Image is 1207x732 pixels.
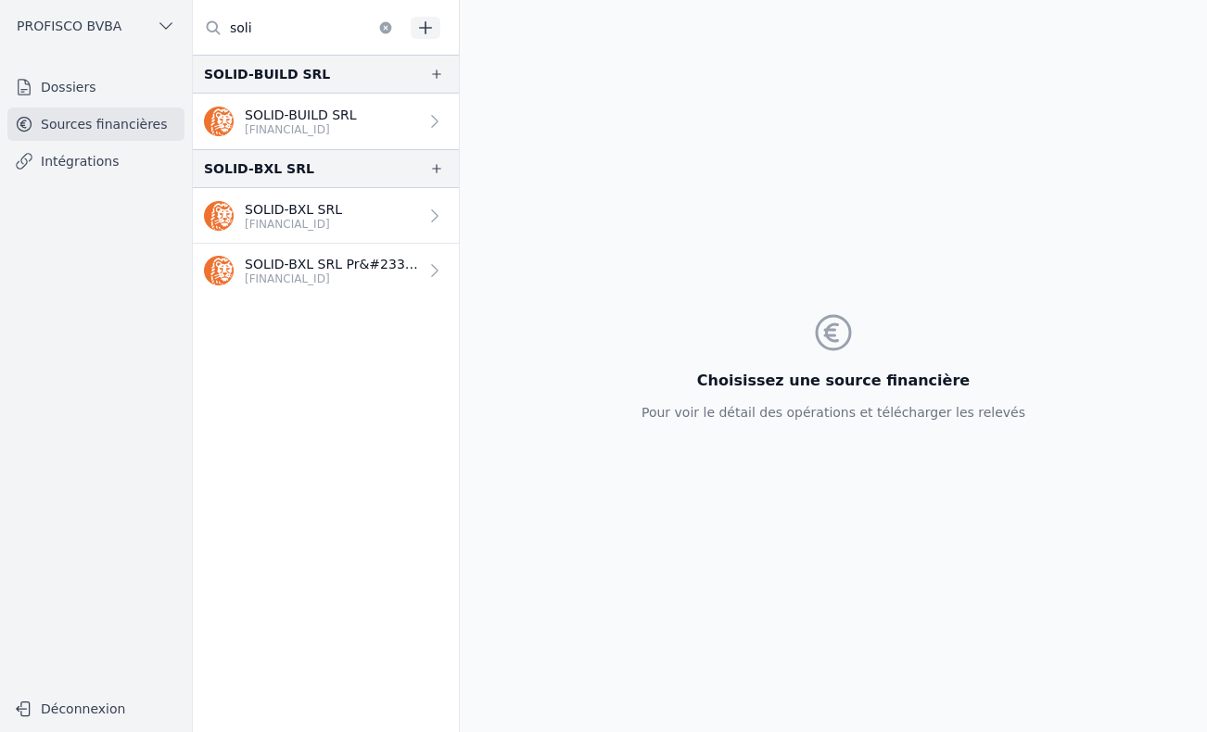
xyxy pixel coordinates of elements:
[204,63,330,85] div: SOLID-BUILD SRL
[7,145,184,178] a: Intégrations
[245,106,357,124] p: SOLID-BUILD SRL
[245,200,342,219] p: SOLID-BXL SRL
[7,11,184,41] button: PROFISCO BVBA
[642,370,1025,392] h3: Choisissez une source financière
[204,256,234,285] img: ing.png
[7,107,184,141] a: Sources financières
[245,217,342,232] p: [FINANCIAL_ID]
[7,694,184,724] button: Déconnexion
[245,271,418,286] p: [FINANCIAL_ID]
[7,70,184,104] a: Dossiers
[193,94,459,149] a: SOLID-BUILD SRL [FINANCIAL_ID]
[245,122,357,137] p: [FINANCIAL_ID]
[193,188,459,244] a: SOLID-BXL SRL [FINANCIAL_ID]
[204,107,234,136] img: ing.png
[204,158,314,180] div: SOLID-BXL SRL
[204,201,234,231] img: ing.png
[17,17,121,35] span: PROFISCO BVBA
[642,403,1025,422] p: Pour voir le détail des opérations et télécharger les relevés
[245,255,418,273] p: SOLID-BXL SRL Pr&#233;compte//Imp&#244;t
[193,11,404,44] input: Filtrer par dossier...
[193,244,459,298] a: SOLID-BXL SRL Pr&#233;compte//Imp&#244;t [FINANCIAL_ID]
